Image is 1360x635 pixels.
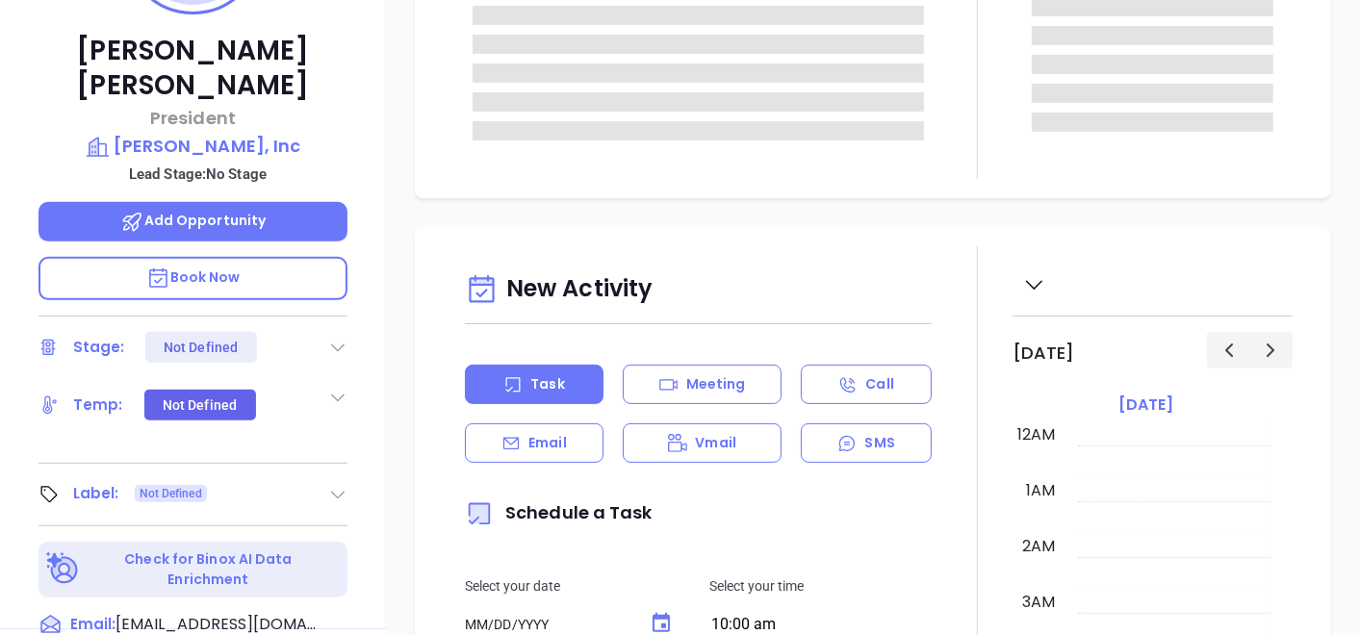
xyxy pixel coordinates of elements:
div: 2am [1018,535,1059,558]
p: Task [530,374,564,394]
a: [DATE] [1115,392,1177,419]
div: 12am [1014,423,1059,446]
button: Next day [1249,332,1293,368]
p: SMS [865,433,895,453]
div: 1am [1022,479,1059,502]
p: Call [865,374,893,394]
div: Not Defined [163,390,237,420]
p: Check for Binox AI Data Enrichment [83,549,334,590]
p: Select your date [465,575,686,597]
p: Select your time [709,575,931,597]
div: Label: [73,479,119,508]
div: 3am [1018,591,1059,614]
div: Temp: [73,391,123,419]
div: Not Defined [164,332,238,363]
span: Not Defined [140,483,202,504]
h2: [DATE] [1013,343,1074,364]
span: Schedule a Task [465,500,653,524]
span: Book Now [146,267,241,287]
button: Previous day [1207,332,1250,368]
input: MM/DD/YYYY [465,617,630,633]
p: President [38,105,347,131]
div: Stage: [73,333,125,362]
p: Meeting [686,374,746,394]
p: Lead Stage: No Stage [48,162,347,187]
p: [PERSON_NAME] [PERSON_NAME] [38,34,347,103]
span: Add Opportunity [120,211,267,230]
a: [PERSON_NAME], Inc [38,133,347,160]
div: New Activity [465,266,932,315]
p: Email [528,433,567,453]
p: Vmail [695,433,736,453]
img: Ai-Enrich-DaqCidB-.svg [46,552,80,586]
